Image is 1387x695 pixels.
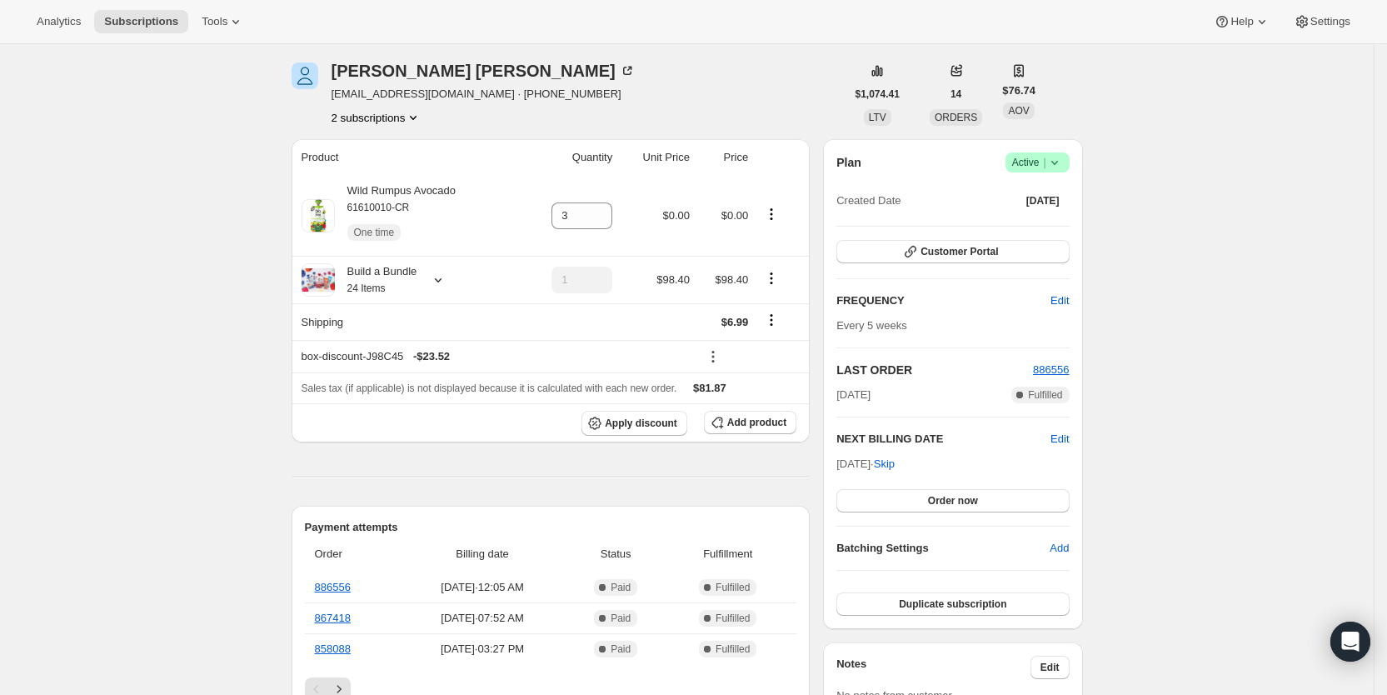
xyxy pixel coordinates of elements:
[1284,10,1360,33] button: Settings
[402,641,562,657] span: [DATE] · 03:27 PM
[402,546,562,562] span: Billing date
[315,581,351,593] a: 886556
[721,316,749,328] span: $6.99
[716,642,750,656] span: Fulfilled
[836,592,1069,616] button: Duplicate subscription
[1040,535,1079,562] button: Add
[836,192,901,209] span: Created Date
[611,612,631,625] span: Paid
[758,269,785,287] button: Product actions
[836,362,1033,378] h2: LAST ORDER
[347,282,386,294] small: 24 Items
[1030,656,1070,679] button: Edit
[950,87,961,101] span: 14
[856,87,900,101] span: $1,074.41
[940,82,971,106] button: 14
[716,581,750,594] span: Fulfilled
[1330,622,1370,662] div: Open Intercom Messenger
[202,15,227,28] span: Tools
[1050,431,1069,447] button: Edit
[874,456,895,472] span: Skip
[37,15,81,28] span: Analytics
[572,546,659,562] span: Status
[581,411,687,436] button: Apply discount
[104,15,178,28] span: Subscriptions
[836,540,1050,557] h6: Batching Settings
[27,10,91,33] button: Analytics
[836,240,1069,263] button: Customer Portal
[869,112,886,123] span: LTV
[302,348,690,365] div: box-discount-J98C45
[332,109,422,126] button: Product actions
[1028,388,1062,402] span: Fulfilled
[727,416,786,429] span: Add product
[305,519,797,536] h2: Payment attempts
[836,292,1050,309] h2: FREQUENCY
[921,245,998,258] span: Customer Portal
[1033,363,1069,376] a: 886556
[758,205,785,223] button: Product actions
[662,209,690,222] span: $0.00
[836,457,895,470] span: [DATE] ·
[292,62,318,89] span: Dannielle Aitken
[716,612,750,625] span: Fulfilled
[521,139,617,176] th: Quantity
[332,86,636,102] span: [EMAIL_ADDRESS][DOMAIN_NAME] · [PHONE_NUMBER]
[836,431,1050,447] h2: NEXT BILLING DATE
[928,494,978,507] span: Order now
[335,263,417,297] div: Build a Bundle
[1033,362,1069,378] button: 886556
[94,10,188,33] button: Subscriptions
[836,319,907,332] span: Every 5 weeks
[693,382,726,394] span: $81.87
[836,489,1069,512] button: Order now
[302,382,677,394] span: Sales tax (if applicable) is not displayed because it is calculated with each new order.
[1008,105,1029,117] span: AOV
[864,451,905,477] button: Skip
[305,536,398,572] th: Order
[704,411,796,434] button: Add product
[899,597,1006,611] span: Duplicate subscription
[1050,540,1069,557] span: Add
[1012,154,1063,171] span: Active
[292,303,521,340] th: Shipping
[413,348,450,365] span: - $23.52
[935,112,977,123] span: ORDERS
[402,610,562,627] span: [DATE] · 07:52 AM
[1204,10,1280,33] button: Help
[1040,287,1079,314] button: Edit
[402,579,562,596] span: [DATE] · 12:05 AM
[302,199,335,232] img: product img
[1040,661,1060,674] span: Edit
[1050,292,1069,309] span: Edit
[292,139,521,176] th: Product
[315,642,351,655] a: 858088
[715,273,748,286] span: $98.40
[605,417,677,430] span: Apply discount
[315,612,351,624] a: 867418
[669,546,786,562] span: Fulfillment
[617,139,695,176] th: Unit Price
[695,139,753,176] th: Price
[192,10,254,33] button: Tools
[611,581,631,594] span: Paid
[758,311,785,329] button: Shipping actions
[1310,15,1350,28] span: Settings
[1016,189,1070,212] button: [DATE]
[1043,156,1045,169] span: |
[836,387,871,403] span: [DATE]
[1230,15,1253,28] span: Help
[836,656,1030,679] h3: Notes
[332,62,636,79] div: [PERSON_NAME] [PERSON_NAME]
[354,226,395,239] span: One time
[611,642,631,656] span: Paid
[656,273,690,286] span: $98.40
[846,82,910,106] button: $1,074.41
[1002,82,1035,99] span: $76.74
[1026,194,1060,207] span: [DATE]
[335,182,457,249] div: Wild Rumpus Avocado
[347,202,410,213] small: 61610010-CR
[836,154,861,171] h2: Plan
